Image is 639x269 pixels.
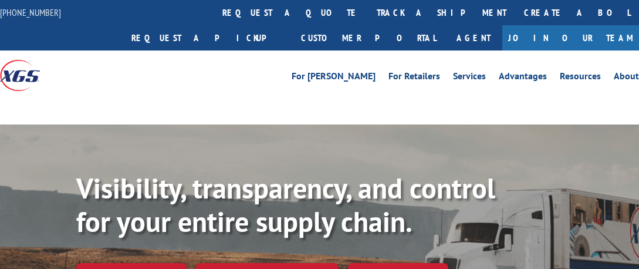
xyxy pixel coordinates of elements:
[502,25,639,51] a: Join Our Team
[453,72,486,85] a: Services
[123,25,292,51] a: Request a pickup
[445,25,502,51] a: Agent
[388,72,440,85] a: For Retailers
[76,170,495,240] b: Visibility, transparency, and control for your entire supply chain.
[499,72,547,85] a: Advantages
[292,72,376,85] a: For [PERSON_NAME]
[614,72,639,85] a: About
[292,25,445,51] a: Customer Portal
[560,72,601,85] a: Resources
